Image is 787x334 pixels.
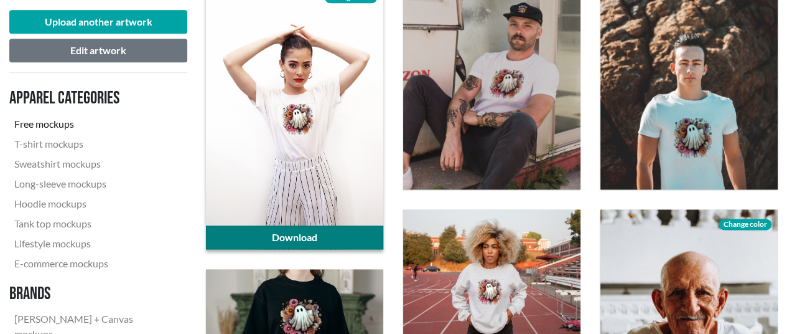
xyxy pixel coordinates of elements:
h3: Apparel categories [9,88,177,109]
button: Upload another artwork [9,10,187,34]
a: E-commerce mockups [9,254,177,274]
a: Hoodie mockups [9,194,177,214]
a: T-shirt mockups [9,134,177,154]
a: Sweatshirt mockups [9,154,177,174]
button: Edit artwork [9,39,187,62]
a: Tank top mockups [9,214,177,234]
span: Change color [719,219,771,230]
a: Long-sleeve mockups [9,174,177,194]
a: Lifestyle mockups [9,234,177,254]
a: Free mockups [9,114,177,134]
h3: Brands [9,284,177,305]
a: Download [206,226,383,249]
